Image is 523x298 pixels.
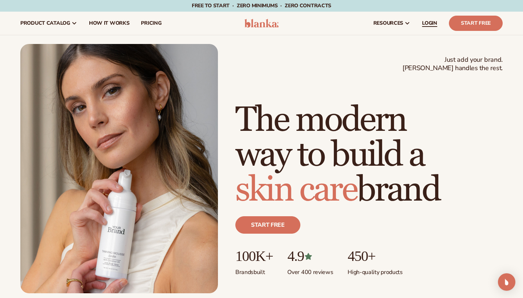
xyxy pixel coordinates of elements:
[498,273,515,291] div: Open Intercom Messenger
[192,2,331,9] span: Free to start · ZERO minimums · ZERO contracts
[20,44,218,293] img: Female holding tanning mousse.
[422,20,437,26] span: LOGIN
[20,20,70,26] span: product catalog
[416,12,443,35] a: LOGIN
[368,12,416,35] a: resources
[141,20,161,26] span: pricing
[235,216,300,234] a: Start free
[348,264,402,276] p: High-quality products
[287,248,333,264] p: 4.9
[89,20,130,26] span: How It Works
[135,12,167,35] a: pricing
[235,103,503,208] h1: The modern way to build a brand
[287,264,333,276] p: Over 400 reviews
[449,16,503,31] a: Start Free
[235,248,273,264] p: 100K+
[235,264,273,276] p: Brands built
[402,56,503,73] span: Just add your brand. [PERSON_NAME] handles the rest.
[235,169,357,211] span: skin care
[244,19,279,28] img: logo
[373,20,403,26] span: resources
[15,12,83,35] a: product catalog
[348,248,402,264] p: 450+
[83,12,135,35] a: How It Works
